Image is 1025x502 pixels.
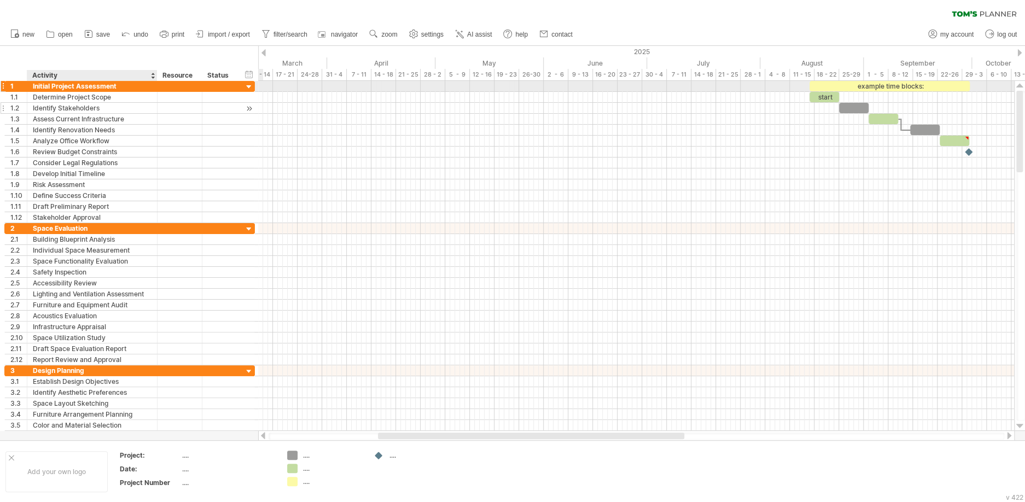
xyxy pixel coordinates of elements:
a: log out [982,27,1020,42]
div: 2.4 [10,267,27,277]
div: September 2025 [864,57,972,69]
a: navigator [316,27,361,42]
div: Resource [162,70,196,81]
div: Determine Project Scope [33,92,152,102]
div: 2 [10,223,27,234]
div: Report Review and Approval [33,354,152,365]
div: Add your own logo [5,451,108,492]
div: March 2025 [224,57,327,69]
span: undo [133,31,148,38]
div: 7 - 11 [667,69,691,80]
div: .... [182,464,274,474]
div: 6 - 10 [987,69,1011,80]
div: 14 - 18 [371,69,396,80]
div: 25-29 [839,69,864,80]
a: contact [537,27,576,42]
a: open [43,27,76,42]
div: .... [303,464,363,473]
div: 1.5 [10,136,27,146]
div: 1.2 [10,103,27,113]
div: April 2025 [327,57,435,69]
span: my account [940,31,974,38]
div: 21 - 25 [716,69,741,80]
div: 15 - 19 [913,69,937,80]
div: 8 - 12 [888,69,913,80]
div: .... [182,478,274,487]
div: 2.10 [10,332,27,343]
div: Draft Space Evaluation Report [33,343,152,354]
div: 3.5 [10,420,27,430]
div: 30 - 4 [642,69,667,80]
div: 2.9 [10,322,27,332]
span: save [96,31,110,38]
div: 1 - 5 [864,69,888,80]
div: Lighting and Ventilation Assessment [33,289,152,299]
div: example time blocks: [809,81,970,91]
div: .... [182,451,274,460]
div: Assess Current Infrastructure [33,114,152,124]
div: 3.1 [10,376,27,387]
div: Infrastructure Appraisal [33,322,152,332]
div: 2.3 [10,256,27,266]
div: Design Planning [33,365,152,376]
div: Status [207,70,231,81]
div: 29 - 3 [962,69,987,80]
div: .... [303,451,363,460]
div: Acoustics Evaluation [33,311,152,321]
span: navigator [331,31,358,38]
div: 1.1 [10,92,27,102]
div: July 2025 [647,57,760,69]
div: 10 - 14 [248,69,273,80]
div: 1.8 [10,168,27,179]
span: contact [551,31,573,38]
a: my account [925,27,977,42]
div: 2.6 [10,289,27,299]
div: Color and Material Selection [33,420,152,430]
div: 1 [10,81,27,91]
a: print [157,27,188,42]
div: Identify Renovation Needs [33,125,152,135]
div: 2.7 [10,300,27,310]
div: 1.4 [10,125,27,135]
span: help [515,31,528,38]
div: 2.5 [10,278,27,288]
div: Define Success Criteria [33,190,152,201]
div: Identify Aesthetic Preferences [33,387,152,398]
div: 17 - 21 [273,69,298,80]
div: 28 - 1 [741,69,765,80]
div: 23 - 27 [618,69,642,80]
div: 7 - 11 [347,69,371,80]
span: import / export [208,31,250,38]
div: Date: [120,464,180,474]
div: Consider Legal Regulations [33,157,152,168]
div: scroll to activity [244,103,254,114]
div: 1.11 [10,201,27,212]
div: Identify Stakeholders [33,103,152,113]
span: print [172,31,184,38]
span: log out [997,31,1017,38]
div: Activity [32,70,151,81]
div: Individual Space Measurement [33,245,152,255]
div: 19 - 23 [494,69,519,80]
div: 3.3 [10,398,27,408]
div: 2.12 [10,354,27,365]
div: 21 - 25 [396,69,421,80]
div: Furniture Arrangement Planning [33,409,152,419]
span: AI assist [467,31,492,38]
div: 1.9 [10,179,27,190]
div: 2 - 6 [544,69,568,80]
div: 26-30 [519,69,544,80]
div: 3.4 [10,409,27,419]
div: Review Budget Constraints [33,147,152,157]
span: zoom [381,31,397,38]
div: 5 - 9 [445,69,470,80]
a: save [81,27,113,42]
div: 2.1 [10,234,27,244]
div: start [809,92,839,102]
div: 9 - 13 [568,69,593,80]
div: Building Blueprint Analysis [33,234,152,244]
div: v 422 [1006,493,1023,501]
div: 12 - 16 [470,69,494,80]
span: new [22,31,34,38]
div: Stakeholder Approval [33,212,152,223]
